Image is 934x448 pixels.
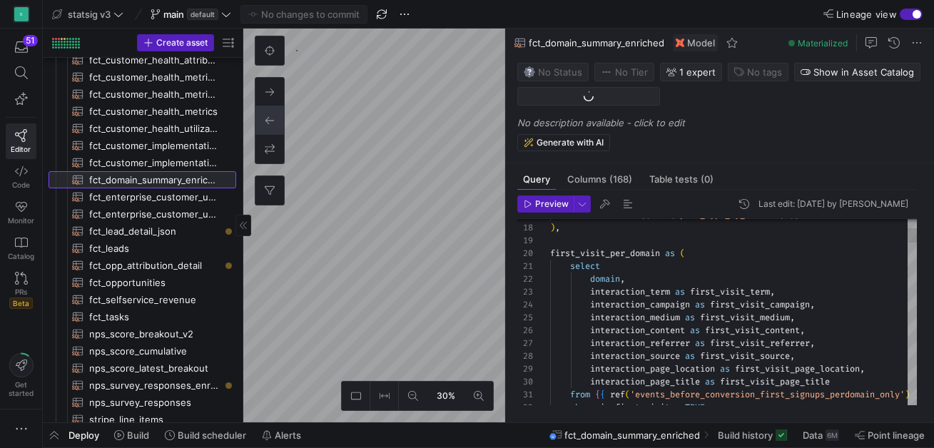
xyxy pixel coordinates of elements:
span: interaction_referrer [590,337,690,349]
span: statsig v3 [68,9,111,20]
div: Press SPACE to select this row. [49,342,236,360]
a: fct_customer_health_attributes​​​​​​​​​​ [49,51,236,68]
span: as [690,325,700,336]
a: fct_customer_health_utilization_rate​​​​​​​​​​ [49,120,236,137]
span: fct_customer_health_metrics_v2​​​​​​​​​​ [89,86,220,103]
span: Build [127,429,149,441]
span: , [810,337,815,349]
span: fct_tasks​​​​​​​​​​ [89,309,220,325]
span: interaction_content [590,325,685,336]
span: first_visit_term [690,286,770,297]
div: Press SPACE to select this row. [49,205,236,223]
span: as [685,312,695,323]
span: Beta [9,297,33,309]
div: 32 [517,401,533,414]
img: undefined [676,39,684,47]
span: fct_opportunities​​​​​​​​​​ [89,275,220,291]
span: Get started [9,380,34,397]
a: fct_customer_implementation_metrics_latest​​​​​​​​​​ [49,137,236,154]
div: Press SPACE to select this row. [49,411,236,428]
span: ref [610,389,625,400]
span: fct_enterprise_customer_usage​​​​​​​​​​ [89,206,220,223]
a: fct_leads​​​​​​​​​​ [49,240,236,257]
span: fct_customer_implementation_metrics_latest​​​​​​​​​​ [89,138,220,154]
button: 51 [6,34,36,60]
span: as [685,350,695,362]
button: Alerts [255,423,308,447]
span: { [595,389,600,400]
span: (0) [701,175,714,184]
span: first_visit_medium [700,312,790,323]
span: interaction_source [590,350,680,362]
span: , [790,350,795,362]
span: default [187,9,218,20]
span: nps_score_cumulative​​​​​​​​​​ [89,343,220,360]
div: Press SPACE to select this row. [49,188,236,205]
span: , [620,273,625,285]
img: No tier [601,66,612,78]
a: nps_score_cumulative​​​​​​​​​​ [49,342,236,360]
span: first_visit_campaign [710,299,810,310]
span: fct_domain_summary_enriched​​​​​​​​​​ [89,172,220,188]
span: fct_customer_health_utilization_rate​​​​​​​​​​ [89,121,220,137]
div: 51 [23,35,38,46]
span: first_visit_page_location [735,363,860,375]
span: ) [905,389,910,400]
span: ) [550,222,555,233]
a: nps_survey_responses_enriched​​​​​​​​​​ [49,377,236,394]
span: fct_customer_implementation_metrics​​​​​​​​​​ [89,155,220,171]
span: first_visit_content [705,325,800,336]
span: No Status [524,66,582,78]
span: PRs [15,287,27,296]
span: fct_enterprise_customer_usage_3d_lag​​​​​​​​​​ [89,189,220,205]
span: Alerts [275,429,301,441]
div: 27 [517,337,533,350]
span: Generate with AI [537,138,604,148]
span: Editor [11,145,31,153]
span: from [570,389,590,400]
div: 19 [517,234,533,247]
div: Press SPACE to select this row. [49,51,236,68]
div: Press SPACE to select this row. [49,274,236,291]
div: Press SPACE to select this row. [49,325,236,342]
span: ( [625,389,630,400]
span: as [675,286,685,297]
div: Press SPACE to select this row. [49,86,236,103]
a: fct_customer_health_metrics_v2​​​​​​​​​​ [49,86,236,103]
button: Show in Asset Catalog [794,63,920,81]
span: where [570,402,595,413]
a: fct_domain_summary_enriched​​​​​​​​​​ [49,171,236,188]
a: Code [6,159,36,195]
span: TRUE [685,402,705,413]
a: fct_lead_detail_json​​​​​​​​​​ [49,223,236,240]
a: fct_tasks​​​​​​​​​​ [49,308,236,325]
span: , [790,312,795,323]
div: Press SPACE to select this row. [49,240,236,257]
span: first_visit_page_title [720,376,830,387]
a: Editor [6,123,36,159]
span: , [555,222,560,233]
button: statsig v3 [49,5,127,24]
a: stripe_line_items​​​​​​​​​​ [49,411,236,428]
span: ( [680,248,685,259]
span: , [860,363,865,375]
div: 22 [517,273,533,285]
div: Press SPACE to select this row. [49,291,236,308]
span: main [163,9,184,20]
a: fct_enterprise_customer_usage_3d_lag​​​​​​​​​​ [49,188,236,205]
button: Build [108,423,156,447]
button: Point lineage [848,423,931,447]
span: fct_customer_health_metrics_latest​​​​​​​​​​ [89,69,220,86]
button: No tags [728,63,788,81]
div: 24 [517,298,533,311]
span: as [705,376,715,387]
div: Press SPACE to select this row. [49,223,236,240]
div: S [14,7,29,21]
span: { [600,389,605,400]
div: Press SPACE to select this row. [49,394,236,411]
div: Press SPACE to select this row. [49,68,236,86]
span: fct_lead_detail_json​​​​​​​​​​ [89,223,220,240]
span: is_first_visit [600,402,670,413]
span: Catalog [8,252,34,260]
span: 1 expert [679,66,716,78]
